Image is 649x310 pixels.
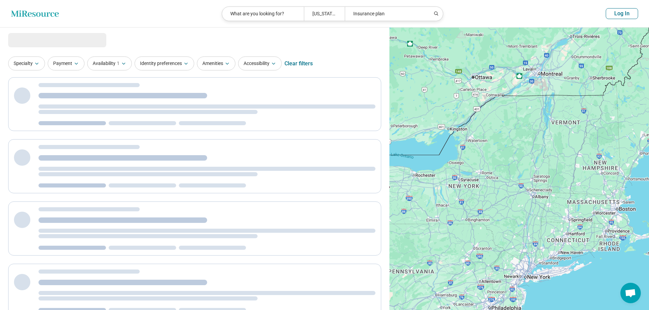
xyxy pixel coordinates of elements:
div: What are you looking for? [222,7,304,21]
button: Specialty [8,56,45,70]
span: 1 [117,60,120,67]
div: Insurance plan [345,7,427,21]
button: Amenities [197,56,235,70]
button: Availability1 [87,56,132,70]
button: Accessibility [238,56,282,70]
button: Payment [48,56,84,70]
a: Open chat [620,283,641,303]
div: Clear filters [284,55,313,72]
span: Loading... [8,33,65,47]
button: Log In [606,8,638,19]
button: Identity preferences [135,56,194,70]
div: [US_STATE][GEOGRAPHIC_DATA] [304,7,345,21]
